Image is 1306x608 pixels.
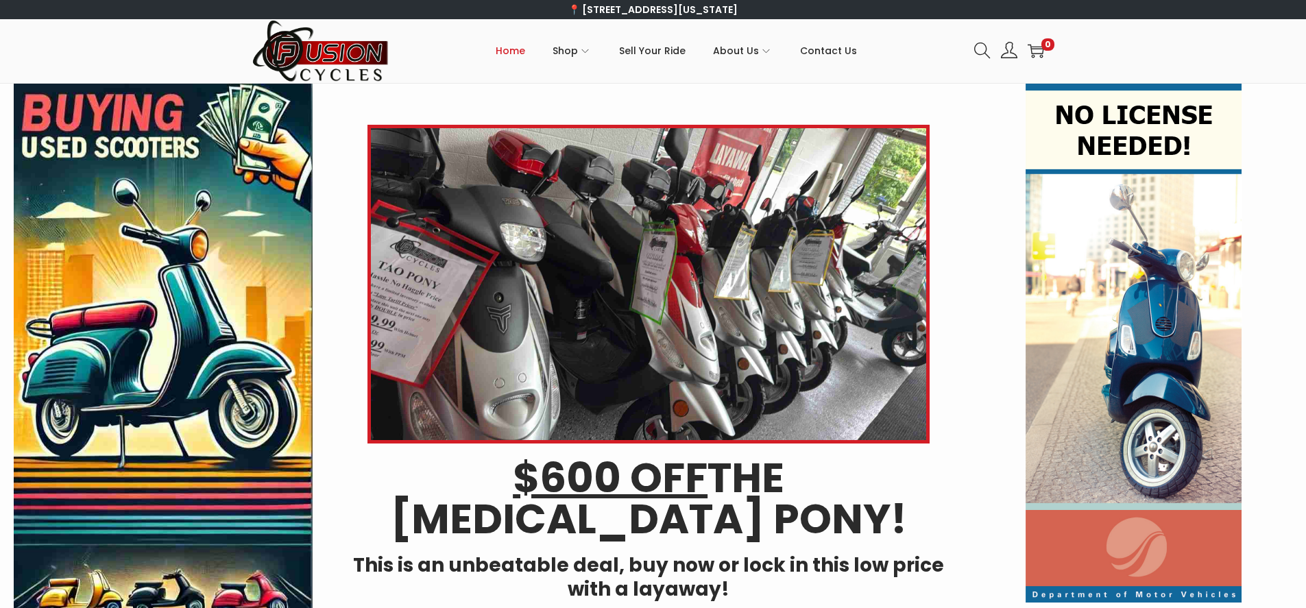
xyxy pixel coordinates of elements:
img: Woostify retina logo [252,19,389,83]
a: Contact Us [800,20,857,82]
u: $600 OFF [513,449,708,507]
span: Contact Us [800,34,857,68]
h2: THE [MEDICAL_DATA] PONY! [333,457,964,539]
a: 0 [1028,42,1044,59]
h4: This is an unbeatable deal, buy now or lock in this low price with a layaway! [333,553,964,601]
nav: Primary navigation [389,20,964,82]
a: About Us [713,20,773,82]
span: Home [496,34,525,68]
a: Home [496,20,525,82]
span: Sell Your Ride [619,34,686,68]
span: About Us [713,34,759,68]
a: 📍 [STREET_ADDRESS][US_STATE] [568,3,738,16]
a: Sell Your Ride [619,20,686,82]
a: Shop [553,20,592,82]
span: Shop [553,34,578,68]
